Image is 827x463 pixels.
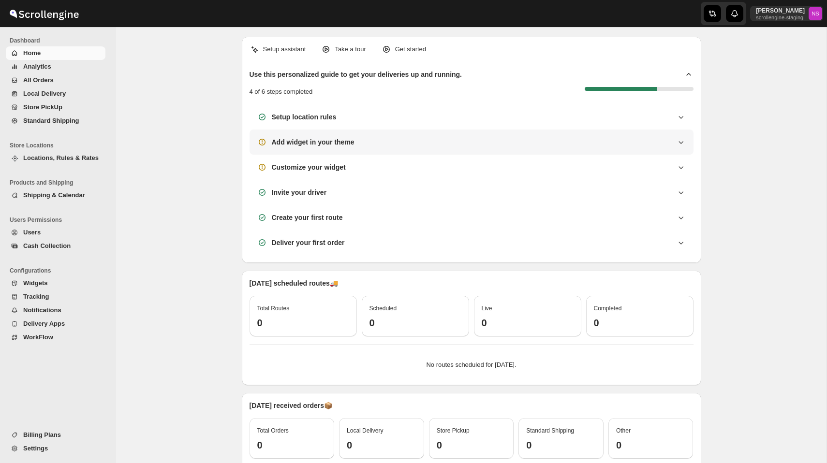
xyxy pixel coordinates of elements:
span: Dashboard [10,37,109,44]
span: Analytics [23,63,51,70]
h3: 0 [369,317,461,329]
h3: Customize your widget [272,162,346,172]
p: 4 of 6 steps completed [250,87,313,97]
span: Configurations [10,267,109,275]
button: Users [6,226,105,239]
button: Notifications [6,304,105,317]
button: Widgets [6,276,105,290]
span: Local Delivery [23,90,66,97]
button: Locations, Rules & Rates [6,151,105,165]
span: Completed [594,305,622,312]
img: ScrollEngine [8,1,80,26]
span: Widgets [23,279,47,287]
span: Cash Collection [23,242,71,249]
p: Take a tour [335,44,366,54]
h3: Create your first route [272,213,343,222]
span: Notifications [23,306,61,314]
h3: 0 [594,317,686,329]
button: Shipping & Calendar [6,188,105,202]
span: Store Pickup [437,427,470,434]
button: Home [6,46,105,60]
span: Shipping & Calendar [23,191,85,199]
button: User menu [750,6,823,21]
p: Get started [395,44,426,54]
span: Other [616,427,631,434]
span: Locations, Rules & Rates [23,154,99,161]
h3: 0 [482,317,574,329]
h3: Invite your driver [272,188,327,197]
span: Standard Shipping [526,427,574,434]
span: Tracking [23,293,49,300]
span: Products and Shipping [10,179,109,187]
p: [DATE] scheduled routes 🚚 [250,278,694,288]
span: Total Routes [257,305,290,312]
span: Nawneet Sharma [809,7,822,20]
span: Standard Shipping [23,117,79,124]
button: All Orders [6,73,105,87]
span: WorkFlow [23,333,53,341]
span: Users [23,229,41,236]
span: Billing Plans [23,431,61,438]
span: Local Delivery [347,427,383,434]
text: NS [812,11,819,16]
p: No routes scheduled for [DATE]. [257,360,686,370]
h3: 0 [257,317,349,329]
button: Settings [6,442,105,455]
button: Delivery Apps [6,317,105,331]
h3: 0 [616,439,686,451]
span: All Orders [23,76,54,84]
span: Scheduled [369,305,397,312]
h3: 0 [257,439,327,451]
span: Store PickUp [23,103,62,111]
h3: Deliver your first order [272,238,345,247]
span: Store Locations [10,142,109,149]
span: Live [482,305,492,312]
h3: Add widget in your theme [272,137,354,147]
button: WorkFlow [6,331,105,344]
h3: Setup location rules [272,112,337,122]
p: Setup assistant [263,44,306,54]
h3: 0 [347,439,416,451]
h3: 0 [437,439,506,451]
h2: Use this personalized guide to get your deliveries up and running. [250,70,462,79]
p: scrollengine-staging [756,14,805,20]
span: Delivery Apps [23,320,65,327]
h3: 0 [526,439,596,451]
p: [PERSON_NAME] [756,7,805,14]
button: Billing Plans [6,428,105,442]
span: Home [23,49,41,57]
span: Users Permissions [10,216,109,224]
span: Settings [23,445,48,452]
button: Cash Collection [6,239,105,253]
button: Analytics [6,60,105,73]
p: [DATE] received orders 📦 [250,401,694,410]
button: Tracking [6,290,105,304]
span: Total Orders [257,427,289,434]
